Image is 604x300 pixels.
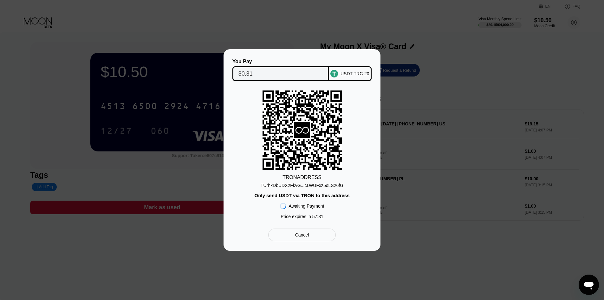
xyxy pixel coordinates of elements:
div: TRON ADDRESS [283,175,321,180]
span: 57 : 31 [312,214,323,219]
div: You Pay [232,59,329,64]
div: You PayUSDT TRC-20 [233,59,371,81]
iframe: Кнопка запуска окна обмена сообщениями [579,275,599,295]
div: Cancel [295,232,309,238]
div: Cancel [268,229,336,241]
div: Price expires in [281,214,323,219]
div: TUrhkDbUDX2FkvG...cLWUFxz5oLS26fG [261,180,343,188]
div: TUrhkDbUDX2FkvG...cLWUFxz5oLS26fG [261,183,343,188]
div: Only send USDT via TRON to this address [254,193,349,198]
div: Awaiting Payment [289,203,324,209]
div: USDT TRC-20 [341,71,369,76]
